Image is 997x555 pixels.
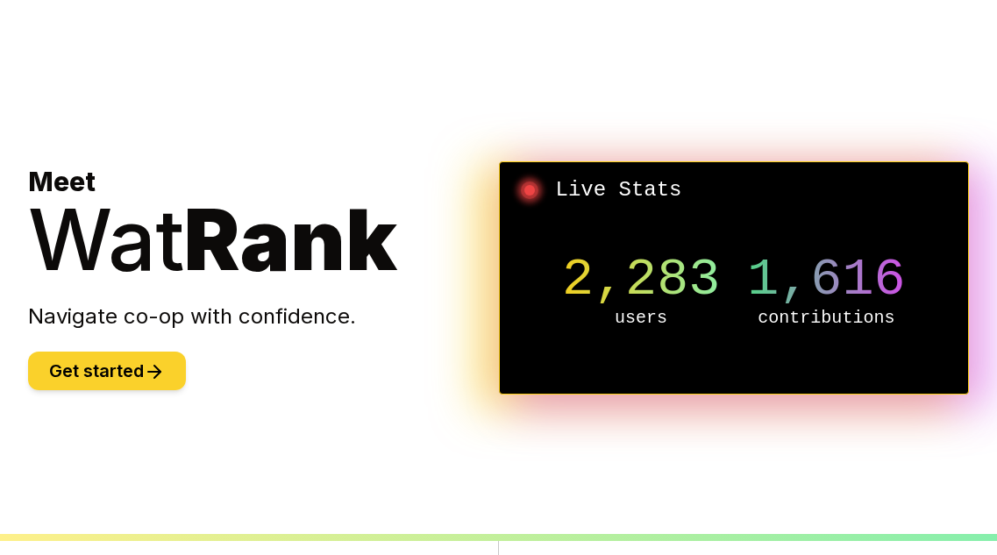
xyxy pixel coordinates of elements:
[28,363,186,381] a: Get started
[549,253,734,306] p: 2,283
[28,189,184,290] span: Wat
[514,176,955,204] h2: Live Stats
[28,166,499,281] h1: Meet
[734,253,919,306] p: 1,616
[28,352,186,390] button: Get started
[184,189,397,290] span: Rank
[28,302,499,331] p: Navigate co-op with confidence.
[549,306,734,331] p: users
[734,306,919,331] p: contributions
